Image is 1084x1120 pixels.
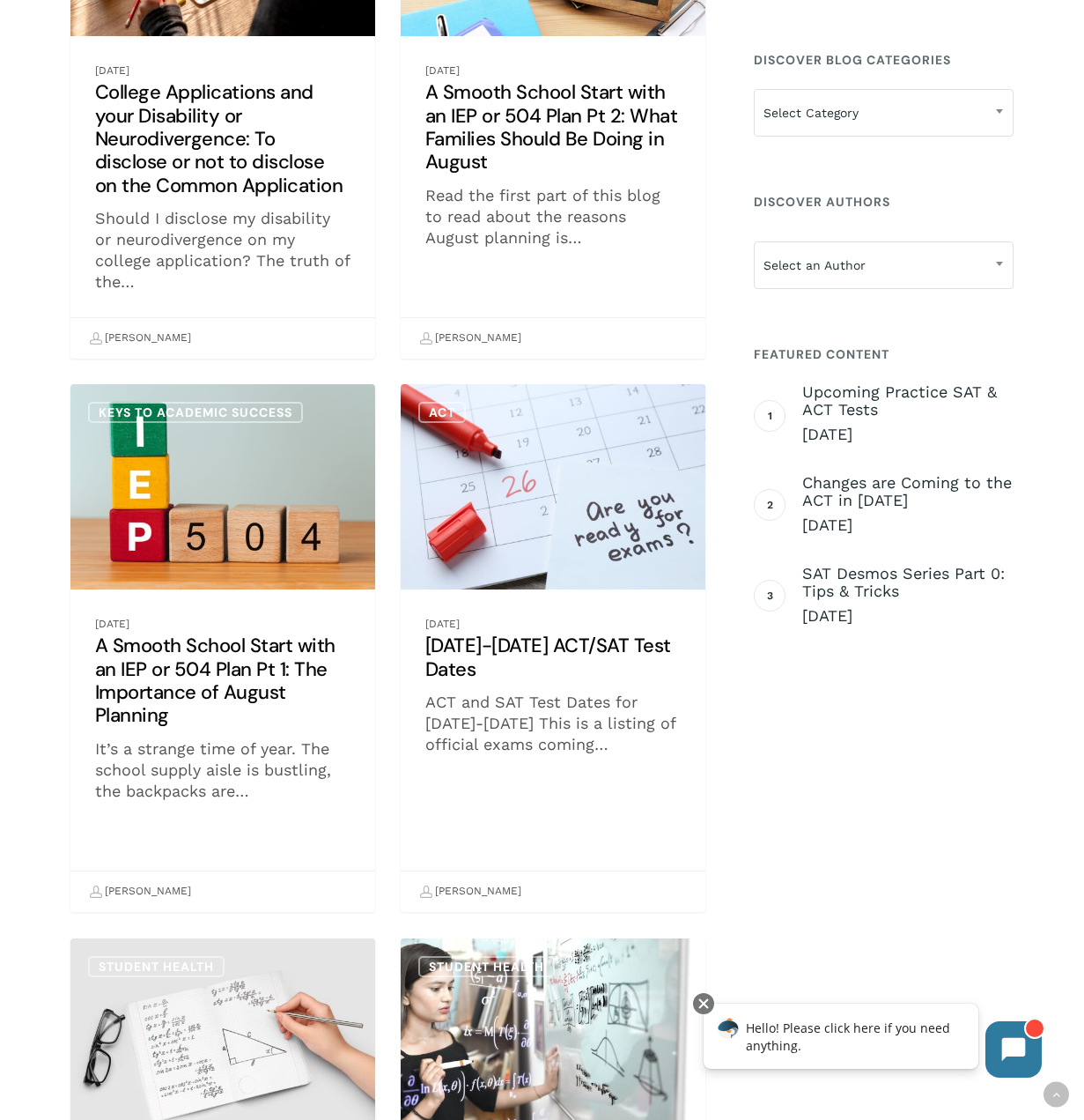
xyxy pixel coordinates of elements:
[754,338,1014,370] h4: Featured Content
[754,186,1014,218] h4: Discover Authors
[754,241,1014,289] span: Select an Author
[754,44,1014,76] h4: Discover Blog Categories
[802,474,1014,509] span: Changes are Coming to the ACT in [DATE]
[802,383,1014,419] span: Upcoming Practice SAT & ACT Tests
[802,565,1014,627] a: SAT Desmos Series Part 0: Tips & Tricks [DATE]
[802,565,1014,600] span: SAT Desmos Series Part 0: Tips & Tricks
[802,474,1014,536] a: Changes are Coming to the ACT in [DATE] [DATE]
[754,89,1014,137] span: Select Category
[419,323,521,353] a: [PERSON_NAME]
[418,956,555,977] a: Student Health
[802,515,1014,536] span: [DATE]
[755,247,1013,284] span: Select an Author
[88,956,225,977] a: Student Health
[88,402,303,423] a: Keys to Academic Success
[89,323,191,353] a: [PERSON_NAME]
[89,877,191,907] a: [PERSON_NAME]
[802,605,1014,627] span: [DATE]
[685,990,1059,1095] iframe: Chatbot
[418,402,466,423] a: ACT
[802,383,1014,445] a: Upcoming Practice SAT & ACT Tests [DATE]
[755,94,1013,131] span: Select Category
[802,424,1014,445] span: [DATE]
[419,877,521,907] a: [PERSON_NAME]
